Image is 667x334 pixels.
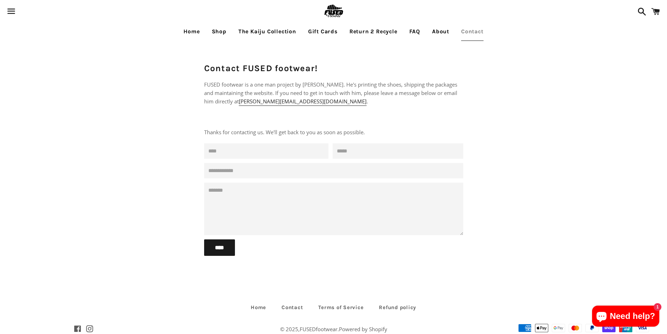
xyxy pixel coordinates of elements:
a: [PERSON_NAME][EMAIL_ADDRESS][DOMAIN_NAME] [239,98,367,106]
a: Terms of Service [311,302,370,313]
h1: Contact FUSED footwear! [204,62,463,74]
a: About [427,23,454,40]
a: Shop [207,23,232,40]
a: Powered by Shopify [339,326,387,333]
a: Home [244,302,273,313]
p: Thanks for contacting us. We'll get back to you as soon as possible. [204,128,463,136]
span: © 2025, . [280,326,387,333]
a: Refund policy [372,302,423,313]
a: The Kaiju Collection [233,23,301,40]
a: FUSEDfootwear [300,326,338,333]
a: Gift Cards [303,23,343,40]
a: FAQ [404,23,425,40]
p: FUSED footwear is a one man project by [PERSON_NAME]. He's printing the shoes, shipping the packa... [204,80,463,105]
a: Contact [456,23,489,40]
a: Contact [275,302,310,313]
a: Return 2 Recycle [344,23,403,40]
inbox-online-store-chat: Shopify online store chat [590,306,661,328]
a: Home [178,23,205,40]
